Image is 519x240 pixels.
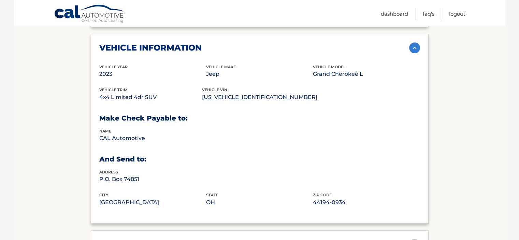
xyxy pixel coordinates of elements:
[313,69,420,79] p: Grand Cherokee L
[99,193,108,197] span: city
[99,69,206,79] p: 2023
[202,93,317,102] p: [US_VEHICLE_IDENTIFICATION_NUMBER]
[202,87,227,92] span: vehicle vin
[99,155,420,164] h3: And Send to:
[449,8,465,19] a: Logout
[423,8,434,19] a: FAQ's
[206,193,218,197] span: state
[206,65,236,69] span: vehicle make
[409,42,420,53] img: accordion-active.svg
[206,69,313,79] p: Jeep
[313,193,332,197] span: zip code
[99,114,420,123] h3: Make Check Payable to:
[99,129,111,133] span: name
[313,65,346,69] span: vehicle model
[313,198,420,207] p: 44194-0934
[99,170,118,174] span: address
[381,8,408,19] a: Dashboard
[99,43,202,53] h2: vehicle information
[99,93,202,102] p: 4x4 Limited 4dr SUV
[99,174,206,184] p: P.O. Box 74851
[99,133,206,143] p: CAL Automotive
[99,87,128,92] span: vehicle trim
[99,65,128,69] span: vehicle Year
[54,4,126,24] a: Cal Automotive
[206,198,313,207] p: OH
[99,198,206,207] p: [GEOGRAPHIC_DATA]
